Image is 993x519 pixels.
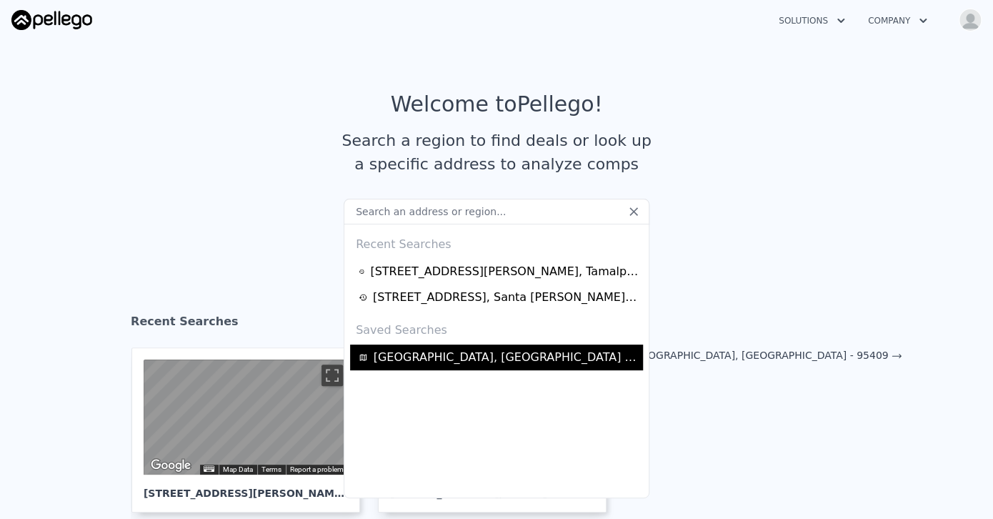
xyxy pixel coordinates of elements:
img: Google [147,456,194,475]
a: Open this area in Google Maps (opens a new window) [147,456,194,475]
button: Toggle fullscreen view [321,365,343,386]
div: [STREET_ADDRESS] , Santa [PERSON_NAME] , CA 95409 [373,289,639,306]
a: [GEOGRAPHIC_DATA], [GEOGRAPHIC_DATA] - 95409 [359,349,639,366]
button: Map Data [223,465,253,475]
div: Search a region to find deals or look up a specific address to analyze comps [336,129,657,176]
div: Saved Searches [350,310,643,345]
a: [STREET_ADDRESS], Santa [PERSON_NAME],CA 95409 [359,289,639,306]
button: Keyboard shortcuts [204,465,214,472]
div: Recent Searches [131,302,862,347]
span: [GEOGRAPHIC_DATA], [GEOGRAPHIC_DATA] - 95409 [374,349,639,366]
div: [STREET_ADDRESS][PERSON_NAME] , Tamalpais-[GEOGRAPHIC_DATA] [144,475,348,500]
img: avatar [959,9,982,31]
button: Company [857,8,939,34]
button: Solutions [767,8,857,34]
input: Search an address or region... [344,199,649,224]
div: [STREET_ADDRESS][PERSON_NAME] , Tamalpais-[GEOGRAPHIC_DATA] , CA 94941 [370,263,639,280]
div: Map [144,360,348,475]
a: [GEOGRAPHIC_DATA], [GEOGRAPHIC_DATA] - 95409 [630,350,903,361]
div: Street View [144,360,348,475]
div: Recent Searches [350,224,643,259]
a: Terms (opens in new tab) [261,465,281,473]
div: Welcome to Pellego ! [391,92,603,117]
img: Pellego [11,10,92,30]
a: [STREET_ADDRESS][PERSON_NAME], Tamalpais-[GEOGRAPHIC_DATA],CA 94941 [359,263,639,280]
a: Map [STREET_ADDRESS][PERSON_NAME], Tamalpais-[GEOGRAPHIC_DATA] [131,347,371,513]
a: Report a problem [290,465,344,473]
